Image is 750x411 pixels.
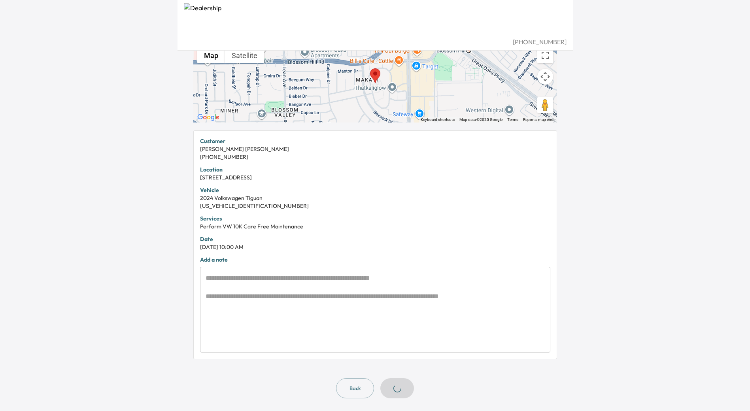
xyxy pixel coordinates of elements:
button: Back [336,378,374,398]
button: Map camera controls [537,69,553,85]
div: [STREET_ADDRESS] [200,173,550,181]
button: Keyboard shortcuts [421,117,455,123]
button: Drag Pegman onto the map to open Street View [537,97,553,113]
strong: Vehicle [200,187,219,194]
div: 2024 Volkswagen Tiguan [200,194,550,202]
div: [PHONE_NUMBER] [184,37,567,47]
strong: Services [200,215,222,222]
button: Toggle fullscreen view [537,47,553,63]
a: Open this area in Google Maps (opens a new window) [195,112,221,123]
a: Terms (opens in new tab) [507,117,518,122]
a: Report a map error [523,117,555,122]
div: Perform VW 10K Care Free Maintenance [200,222,550,230]
div: [US_VEHICLE_IDENTIFICATION_NUMBER] [200,202,550,210]
strong: Add a note [200,256,228,263]
strong: Date [200,236,213,243]
button: Show street map [197,47,225,63]
div: [DATE] 10:00 AM [200,243,550,251]
div: [PERSON_NAME] [PERSON_NAME] [200,145,550,153]
img: Dealership [184,3,567,37]
div: [PHONE_NUMBER] [200,153,550,161]
span: Map data ©2025 Google [459,117,503,122]
strong: Customer [200,138,225,145]
strong: Location [200,166,223,173]
button: Show satellite imagery [225,47,264,63]
img: Google [195,112,221,123]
